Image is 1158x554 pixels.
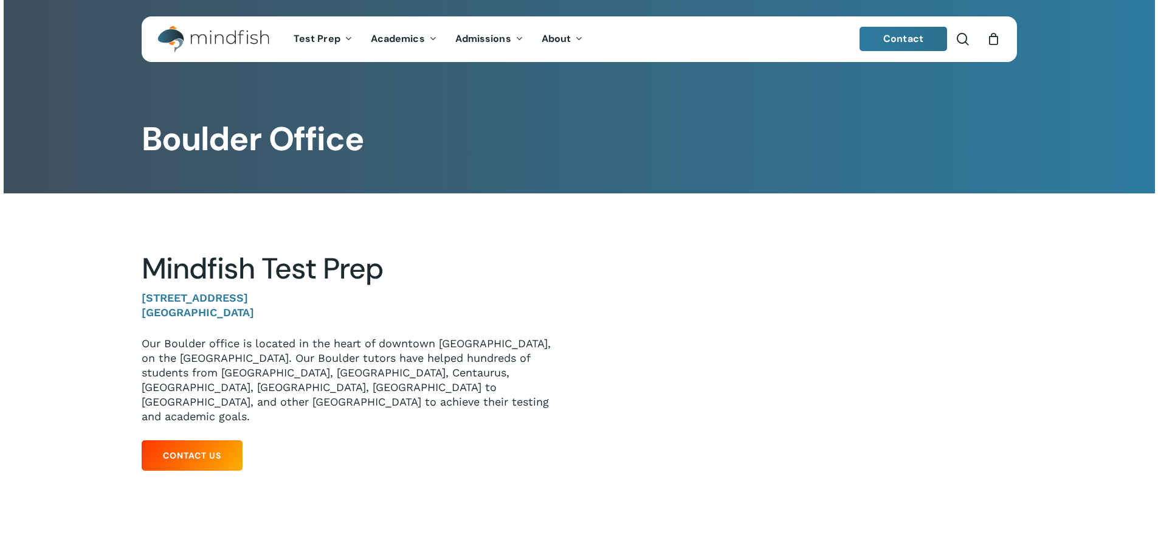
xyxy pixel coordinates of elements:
nav: Main Menu [284,16,592,62]
strong: [GEOGRAPHIC_DATA] [142,306,254,319]
h2: Mindfish Test Prep [142,251,561,286]
p: Our Boulder office is located in the heart of downtown [GEOGRAPHIC_DATA], on the [GEOGRAPHIC_DATA... [142,336,561,424]
span: Test Prep [294,32,340,45]
h1: Boulder Office [142,120,1016,159]
a: Contact Us [142,440,243,471]
strong: [STREET_ADDRESS] [142,291,248,304]
span: Admissions [455,32,511,45]
span: Academics [371,32,425,45]
span: Contact Us [163,449,221,462]
span: Contact [883,32,923,45]
a: Contact [860,27,947,51]
a: About [532,34,593,44]
a: Academics [362,34,446,44]
a: Test Prep [284,34,362,44]
a: Admissions [446,34,532,44]
span: About [542,32,571,45]
header: Main Menu [142,16,1017,62]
